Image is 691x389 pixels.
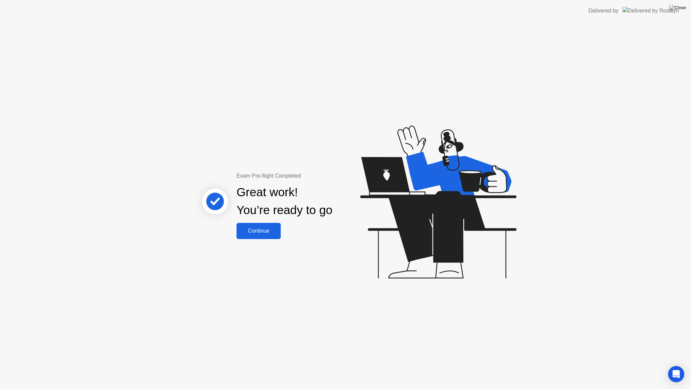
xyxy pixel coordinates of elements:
[668,366,684,382] div: Open Intercom Messenger
[239,228,279,234] div: Continue
[237,172,376,180] div: Exam Pre-flight Completed
[237,183,332,219] div: Great work! You’re ready to go
[669,5,686,10] img: Close
[623,7,679,15] img: Delivered by Rosalyn
[237,223,281,239] button: Continue
[588,7,618,15] div: Delivered by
